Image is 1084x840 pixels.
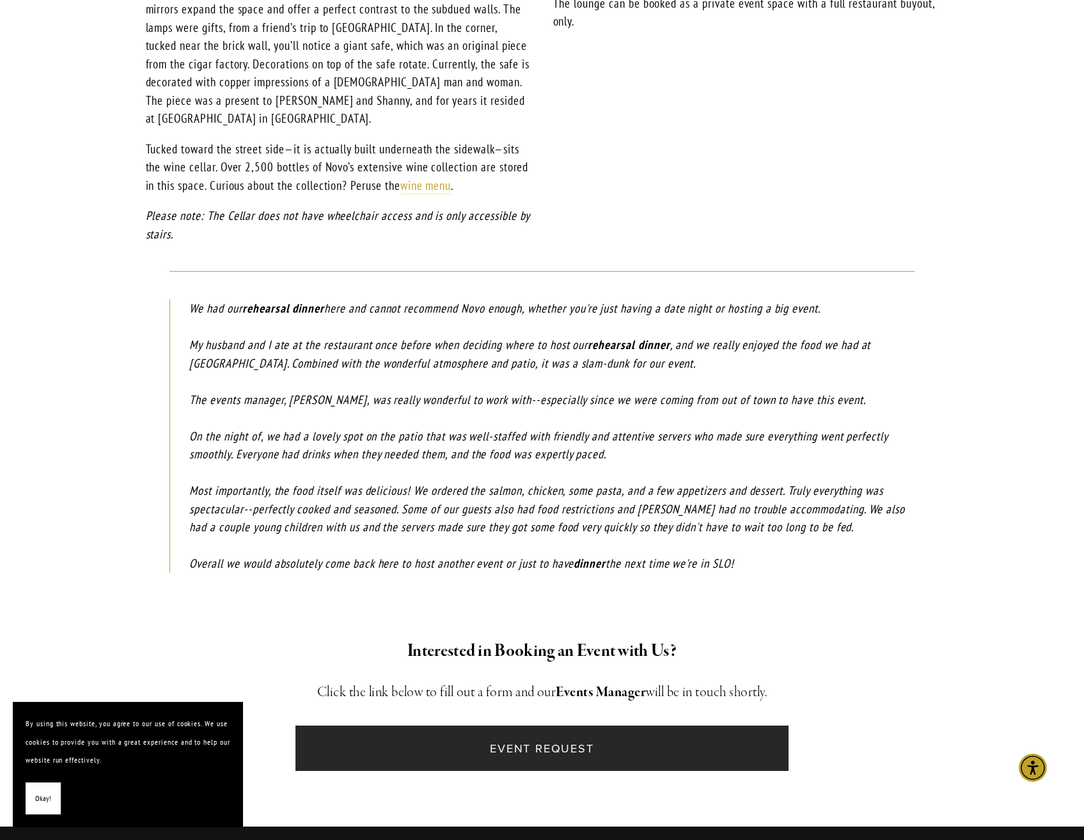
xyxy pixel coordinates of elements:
section: Cookie banner [13,702,243,827]
em: Please note: The Cellar does not have wheelchair access and is only accessible by stairs. [146,208,533,242]
em: We had our [189,300,242,316]
a: wine menu [400,178,452,194]
button: Okay! [26,782,61,815]
h3: Click the link below to fill out a form and our will be in touch shortly. [169,681,915,704]
strong: Events Manager [556,683,646,701]
em: here and cannot recommend Novo enough, whether you're just having a date night or hosting a big e... [189,300,821,352]
em: rehearsal dinner [242,300,324,316]
em: rehearsal dinner [588,337,670,352]
span: Okay! [35,789,51,808]
em: , and we really enjoyed the food we had at [GEOGRAPHIC_DATA]. Combined with the wonderful atmosph... [189,337,908,571]
p: By using this website, you agree to our use of cookies. We use cookies to provide you with a grea... [26,715,230,770]
p: Tucked toward the street side—it is actually built underneath the sidewalk—sits the wine cellar. ... [146,140,531,195]
div: Accessibility Menu [1019,754,1047,782]
strong: Interested in Booking an Event with Us? [407,640,677,662]
a: Event Request [295,726,789,771]
em: the next time we're in SLO! [606,556,734,571]
em: dinner [574,556,606,571]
